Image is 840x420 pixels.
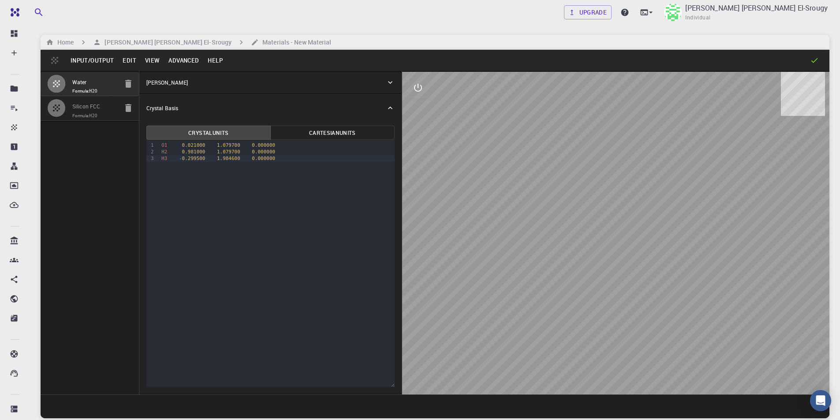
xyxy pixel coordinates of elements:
span: - [179,156,182,161]
button: CartesianUnits [270,126,395,140]
span: 0.000000 [252,142,275,148]
span: 0.000000 [252,156,275,161]
code: H2O [90,89,97,93]
img: logo [7,8,19,17]
p: [PERSON_NAME] [146,78,188,86]
div: Crystal Basis [139,94,402,122]
img: Amged Gamal Saad Mohamed El-Srougy [664,4,682,21]
div: [PERSON_NAME] [139,72,402,93]
span: Individual [685,13,710,22]
div: Open Intercom Messenger [810,390,831,411]
h6: Materials - New Material [259,37,331,47]
nav: breadcrumb [44,37,333,47]
span: Formula: [72,88,118,95]
code: H2O [90,113,97,118]
span: H2 [161,149,167,155]
span: 0.299500 [182,156,205,161]
h6: [PERSON_NAME] [PERSON_NAME] El-Srougy [101,37,231,47]
span: 0.021000 [182,142,205,148]
a: Upgrade [564,5,612,19]
h6: Home [54,37,74,47]
div: 2 [146,149,155,155]
span: 1.079700 [217,149,240,155]
button: View [141,53,164,67]
button: Help [203,53,227,67]
button: Edit [118,53,141,67]
span: 0.000000 [252,149,275,155]
span: H3 [161,156,167,161]
span: Formula: [72,112,118,119]
button: Input/Output [66,53,118,67]
p: Crystal Basis [146,104,178,112]
span: 1.079700 [217,142,240,148]
span: 1.984600 [217,156,240,161]
p: [PERSON_NAME] [PERSON_NAME] El-Srougy [685,3,828,13]
div: 1 [146,142,155,149]
button: CrystalUnits [146,126,271,140]
span: 0.981000 [182,149,205,155]
div: 3 [146,155,155,162]
button: Advanced [164,53,203,67]
span: O1 [161,142,167,148]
